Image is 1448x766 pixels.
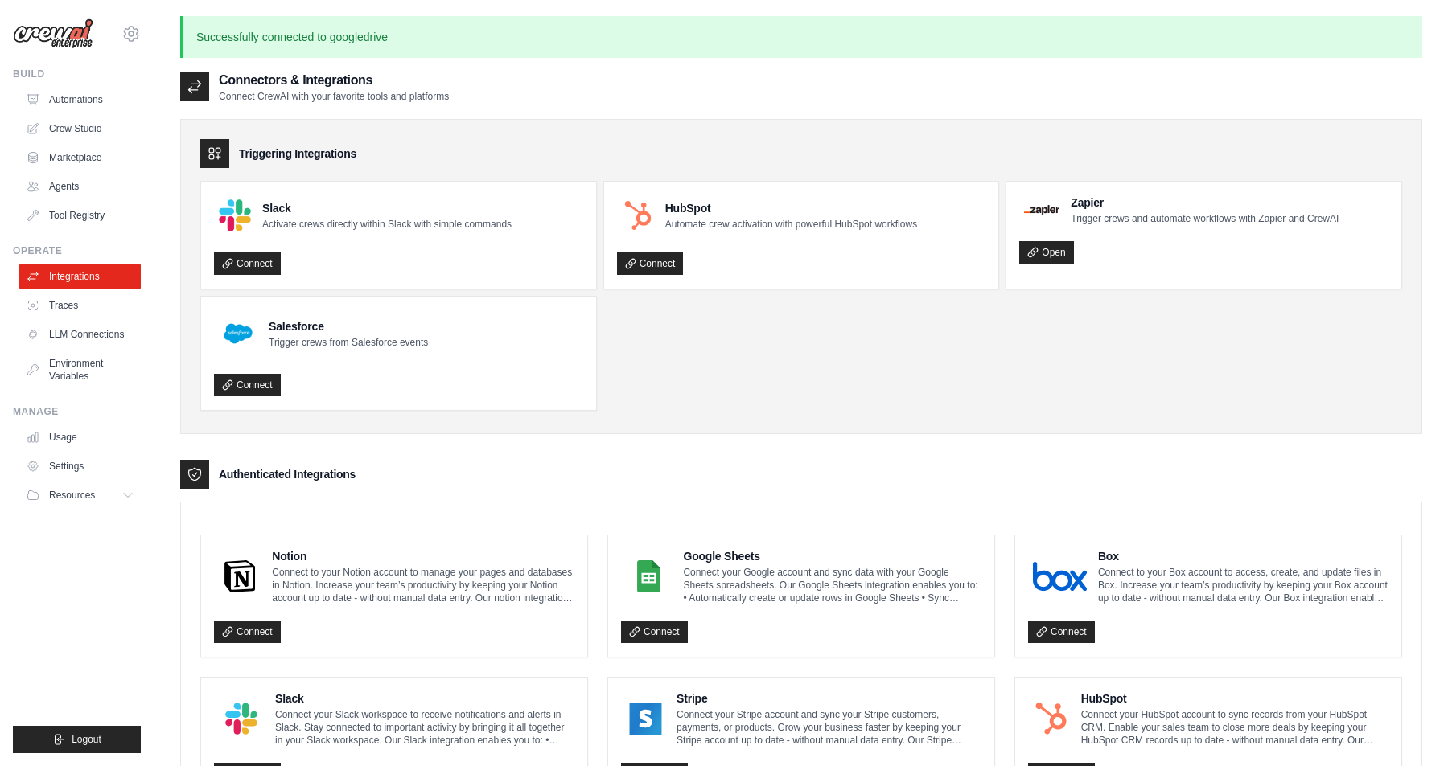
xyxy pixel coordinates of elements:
[269,336,428,349] p: Trigger crews from Salesforce events
[19,174,141,199] a: Agents
[677,690,981,707] h4: Stripe
[272,566,574,604] p: Connect to your Notion account to manage your pages and databases in Notion. Increase your team’s...
[72,733,101,746] span: Logout
[13,405,141,418] div: Manage
[622,199,654,231] img: HubSpot Logo
[219,314,257,353] img: Salesforce Logo
[239,145,356,162] h3: Triggering Integrations
[219,560,261,592] img: Notion Logo
[180,16,1422,58] p: Successfully connected to googledrive
[1098,566,1388,604] p: Connect to your Box account to access, create, and update files in Box. Increase your team’s prod...
[1071,195,1339,211] h4: Zapier
[19,87,141,113] a: Automations
[626,703,665,735] img: Stripe Logo
[219,199,251,231] img: Slack Logo
[13,68,141,80] div: Build
[19,322,141,347] a: LLM Connections
[1033,703,1070,735] img: HubSpot Logo
[1019,241,1073,264] a: Open
[683,566,981,604] p: Connect your Google account and sync data with your Google Sheets spreadsheets. Our Google Sheets...
[214,252,281,275] a: Connect
[1033,560,1087,592] img: Box Logo
[19,264,141,289] a: Integrations
[621,621,688,643] a: Connect
[617,252,684,275] a: Connect
[1081,690,1388,707] h4: HubSpot
[219,703,264,735] img: Slack Logo
[1081,708,1388,747] p: Connect your HubSpot account to sync records from your HubSpot CRM. Enable your sales team to clo...
[677,708,981,747] p: Connect your Stripe account and sync your Stripe customers, payments, or products. Grow your busi...
[19,482,141,508] button: Resources
[219,466,356,482] h3: Authenticated Integrations
[219,71,449,90] h2: Connectors & Integrations
[1098,548,1388,564] h4: Box
[19,453,141,479] a: Settings
[19,116,141,141] a: Crew Studio
[219,90,449,103] p: Connect CrewAI with your favorite tools and platforms
[1071,212,1339,225] p: Trigger crews and automate workflows with Zapier and CrewAI
[275,690,574,707] h4: Slack
[19,145,141,170] a: Marketplace
[275,708,574,747] p: Connect your Slack workspace to receive notifications and alerts in Slack. Stay connected to impo...
[49,489,95,502] span: Resources
[665,200,917,216] h4: HubSpot
[19,350,141,389] a: Environment Variables
[262,218,512,231] p: Activate crews directly within Slack with simple commands
[1024,205,1059,215] img: Zapier Logo
[13,244,141,257] div: Operate
[269,318,428,334] h4: Salesforce
[1028,621,1095,643] a: Connect
[626,560,672,592] img: Google Sheets Logo
[262,200,512,216] h4: Slack
[19,293,141,318] a: Traces
[13,18,93,49] img: Logo
[19,424,141,450] a: Usage
[683,548,981,564] h4: Google Sheets
[214,374,281,396] a: Connect
[13,726,141,753] button: Logout
[665,218,917,231] p: Automate crew activation with powerful HubSpot workflows
[19,203,141,228] a: Tool Registry
[214,621,281,643] a: Connect
[272,548,574,564] h4: Notion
